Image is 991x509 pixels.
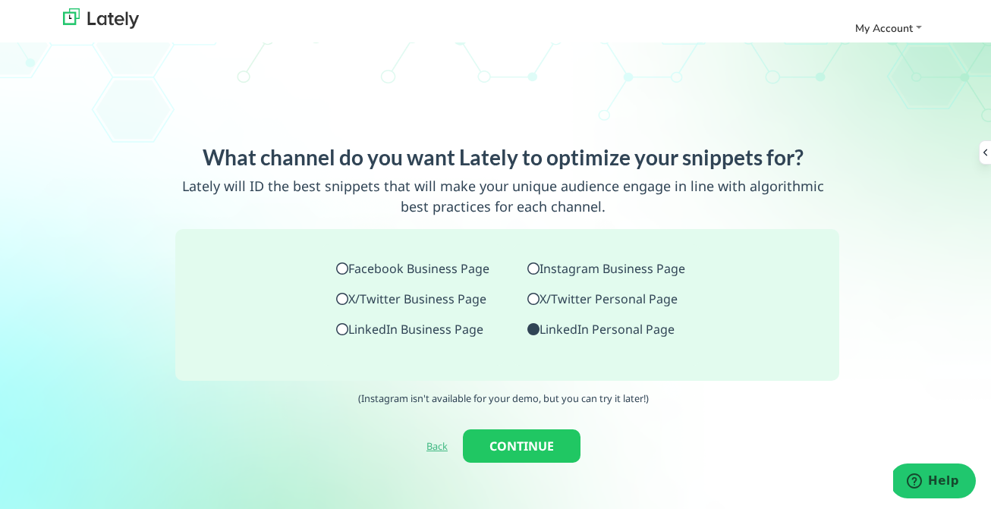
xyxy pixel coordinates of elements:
[336,320,489,338] p: LinkedIn Business Page
[63,8,139,29] img: lately_logo_nav.700ca2e7.jpg
[463,429,580,463] button: CONTINUE
[527,320,685,338] p: LinkedIn Personal Page
[358,391,649,405] small: (Instagram isn't available for your demo, but you can try it later!)
[426,439,448,453] a: Back
[855,21,913,36] span: My Account
[849,16,928,41] a: My Account
[336,259,489,278] p: Facebook Business Page
[168,145,838,171] h3: What channel do you want Lately to optimize your snippets for?
[527,290,685,308] p: X/Twitter Personal Page
[527,259,685,278] p: Instagram Business Page
[168,176,838,217] p: Lately will ID the best snippets that will make your unique audience engage in line with algorith...
[336,290,489,308] p: X/Twitter Business Page
[893,463,976,501] iframe: Opens a widget where you can find more information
